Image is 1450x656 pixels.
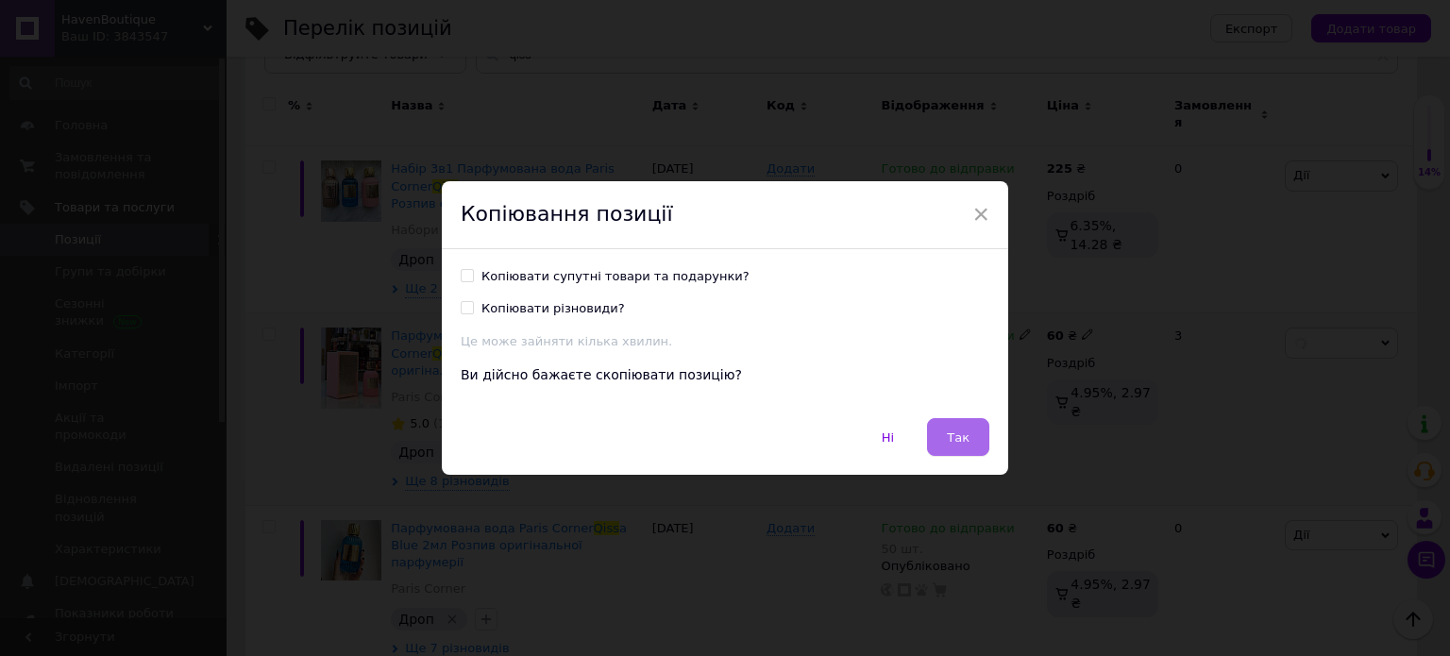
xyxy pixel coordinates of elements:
button: Так [927,418,989,456]
span: Ні [882,430,894,445]
span: Копіювання позиції [461,202,673,226]
span: × [972,198,989,230]
button: Ні [862,418,914,456]
div: Ви дійсно бажаєте скопіювати позицію? [461,366,989,385]
span: Так [947,430,969,445]
div: Копіювати супутні товари та подарунки? [481,268,750,285]
span: Це може зайняти кілька хвилин. [461,334,672,348]
div: Копіювати різновиди? [481,300,625,317]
